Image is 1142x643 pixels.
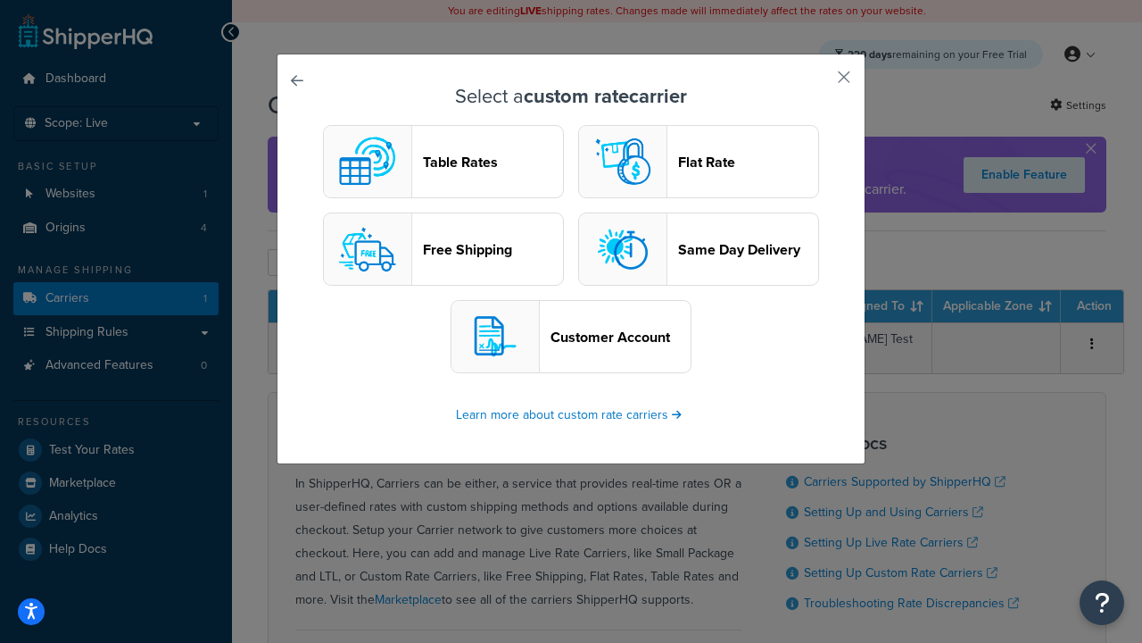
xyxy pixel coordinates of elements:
header: Customer Account [550,329,691,346]
img: sameday logo [587,213,658,285]
strong: custom rate carrier [524,81,687,111]
button: sameday logoSame Day Delivery [578,213,819,286]
img: flat logo [587,126,658,197]
button: free logoFree Shipping [323,213,564,286]
header: Flat Rate [678,154,818,171]
img: customerAccount logo [459,301,531,372]
img: custom logo [332,126,403,197]
header: Same Day Delivery [678,241,818,258]
button: custom logoTable Rates [323,125,564,198]
a: Learn more about custom rate carriers [456,405,686,424]
button: Open Resource Center [1080,580,1124,625]
h3: Select a [322,86,820,107]
header: Table Rates [423,154,563,171]
img: free logo [332,213,403,285]
button: flat logoFlat Rate [578,125,819,198]
button: customerAccount logoCustomer Account [451,300,691,373]
header: Free Shipping [423,241,563,258]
